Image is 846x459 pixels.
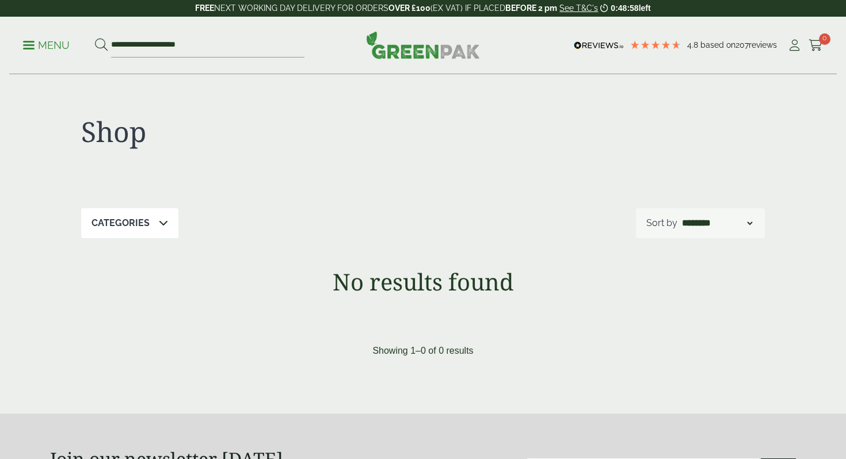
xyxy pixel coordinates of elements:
[646,216,677,230] p: Sort by
[92,216,150,230] p: Categories
[81,115,423,148] h1: Shop
[787,40,802,51] i: My Account
[736,40,749,49] span: 207
[819,33,830,45] span: 0
[574,41,624,49] img: REVIEWS.io
[809,40,823,51] i: Cart
[366,31,480,59] img: GreenPak Supplies
[749,40,777,49] span: reviews
[809,37,823,54] a: 0
[639,3,651,13] span: left
[50,268,796,296] h1: No results found
[388,3,430,13] strong: OVER £100
[700,40,736,49] span: Based on
[372,344,473,358] p: Showing 1–0 of 0 results
[611,3,638,13] span: 0:48:58
[559,3,598,13] a: See T&C's
[505,3,557,13] strong: BEFORE 2 pm
[630,40,681,50] div: 4.79 Stars
[680,216,754,230] select: Shop order
[23,39,70,52] p: Menu
[23,39,70,50] a: Menu
[195,3,214,13] strong: FREE
[687,40,700,49] span: 4.8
